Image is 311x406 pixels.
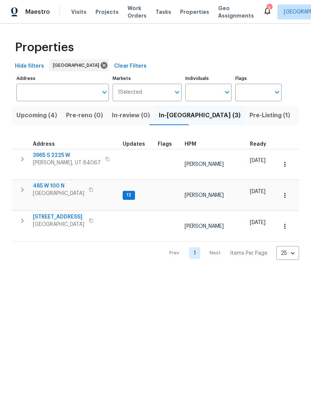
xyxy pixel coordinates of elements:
[15,62,44,71] span: Hide filters
[185,76,232,81] label: Individuals
[272,87,282,97] button: Open
[159,110,241,121] span: In-[GEOGRAPHIC_DATA] (3)
[250,142,266,147] span: Ready
[33,190,84,197] span: [GEOGRAPHIC_DATA]
[99,87,110,97] button: Open
[249,110,290,121] span: Pre-Listing (1)
[267,4,272,12] div: 5
[16,110,57,121] span: Upcoming (4)
[123,142,145,147] span: Updates
[113,76,182,81] label: Markets
[114,62,147,71] span: Clear Filters
[16,76,109,81] label: Address
[33,221,84,228] span: [GEOGRAPHIC_DATA]
[189,247,200,259] a: Goto page 1
[33,142,55,147] span: Address
[250,158,266,163] span: [DATE]
[250,189,266,194] span: [DATE]
[33,182,84,190] span: 485 W 100 N
[250,142,273,147] div: Earliest renovation start date (first business day after COE or Checkout)
[185,224,224,229] span: [PERSON_NAME]
[123,192,134,198] span: 12
[49,59,109,71] div: [GEOGRAPHIC_DATA]
[53,62,102,69] span: [GEOGRAPHIC_DATA]
[33,159,101,167] span: [PERSON_NAME], UT 84067
[66,110,103,121] span: Pre-reno (0)
[250,220,266,225] span: [DATE]
[95,8,119,16] span: Projects
[158,142,172,147] span: Flags
[118,89,142,96] span: 1 Selected
[15,44,74,51] span: Properties
[111,59,150,73] button: Clear Filters
[185,142,196,147] span: HPM
[33,213,84,221] span: [STREET_ADDRESS]
[71,8,87,16] span: Visits
[128,4,147,19] span: Work Orders
[235,76,282,81] label: Flags
[185,162,224,167] span: [PERSON_NAME]
[276,244,299,263] div: 25
[185,193,224,198] span: [PERSON_NAME]
[33,152,101,159] span: 3965 S 2225 W
[12,59,47,73] button: Hide filters
[222,87,232,97] button: Open
[162,246,299,260] nav: Pagination Navigation
[155,9,171,15] span: Tasks
[230,250,267,257] p: Items Per Page
[25,8,50,16] span: Maestro
[180,8,209,16] span: Properties
[112,110,150,121] span: In-review (0)
[218,4,254,19] span: Geo Assignments
[172,87,182,97] button: Open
